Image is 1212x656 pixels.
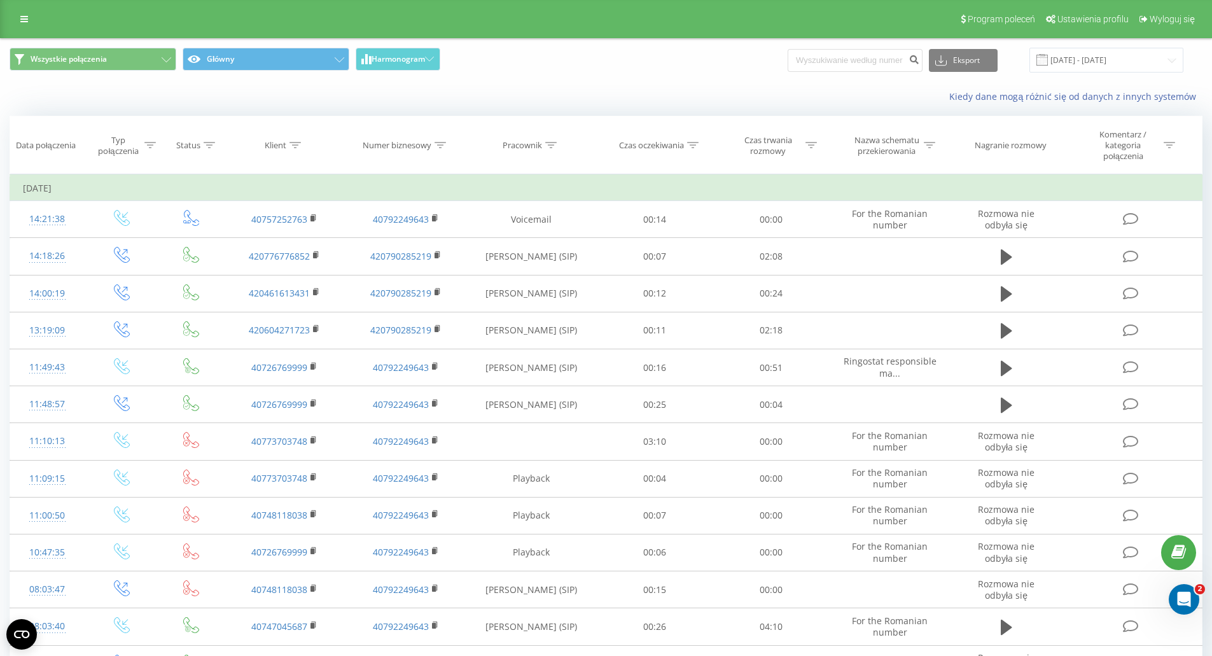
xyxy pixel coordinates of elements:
div: Nagranie rozmowy [975,140,1047,151]
a: 40757252763 [251,213,307,225]
td: 00:16 [597,349,713,386]
td: 00:07 [597,238,713,275]
td: 00:14 [597,201,713,238]
a: 420790285219 [370,287,431,299]
span: Rozmowa nie odbyła się [978,466,1034,490]
iframe: Intercom live chat [1169,584,1199,615]
div: 14:21:38 [23,207,72,232]
a: 40747045687 [251,620,307,632]
a: 40792249643 [373,509,429,521]
td: [PERSON_NAME] (SIP) [466,608,597,645]
td: Playback [466,534,597,571]
a: 420776776852 [249,250,310,262]
div: 11:49:43 [23,355,72,380]
button: Główny [183,48,349,71]
td: For the Romanian number [829,423,950,460]
td: 00:00 [713,423,830,460]
td: 00:12 [597,275,713,312]
td: 00:00 [713,201,830,238]
td: [PERSON_NAME] (SIP) [466,275,597,312]
span: Wszystkie połączenia [31,54,107,64]
div: 14:00:19 [23,281,72,306]
td: For the Romanian number [829,608,950,645]
div: 08:03:40 [23,614,72,639]
a: 40792249643 [373,620,429,632]
td: 00:00 [713,460,830,497]
td: 00:06 [597,534,713,571]
td: Playback [466,497,597,534]
td: For the Romanian number [829,497,950,534]
td: 00:15 [597,571,713,608]
td: 00:07 [597,497,713,534]
div: 11:00:50 [23,503,72,528]
span: Wyloguj się [1150,14,1195,24]
a: 40773703748 [251,472,307,484]
div: 14:18:26 [23,244,72,269]
div: 10:47:35 [23,540,72,565]
td: [PERSON_NAME] (SIP) [466,238,597,275]
td: For the Romanian number [829,460,950,497]
td: 02:08 [713,238,830,275]
td: 00:00 [713,571,830,608]
button: Harmonogram [356,48,440,71]
a: 40726769999 [251,361,307,373]
a: 40726769999 [251,546,307,558]
div: 13:19:09 [23,318,72,343]
a: 40792249643 [373,398,429,410]
div: Typ połączenia [95,135,141,157]
td: 00:25 [597,386,713,423]
td: 02:18 [713,312,830,349]
a: 40792249643 [373,435,429,447]
button: Eksport [929,49,998,72]
div: 08:03:47 [23,577,72,602]
button: Open CMP widget [6,619,37,650]
div: Komentarz / kategoria połączenia [1086,129,1160,162]
a: 40773703748 [251,435,307,447]
div: 11:09:15 [23,466,72,491]
td: 00:51 [713,349,830,386]
td: [PERSON_NAME] (SIP) [466,571,597,608]
span: Harmonogram [372,55,425,64]
a: 40792249643 [373,583,429,596]
a: 40726769999 [251,398,307,410]
span: Ustawienia profilu [1057,14,1129,24]
td: 00:00 [713,497,830,534]
div: Nazwa schematu przekierowania [853,135,921,157]
a: 40792249643 [373,213,429,225]
td: For the Romanian number [829,201,950,238]
span: Rozmowa nie odbyła się [978,429,1034,453]
td: 00:11 [597,312,713,349]
td: [DATE] [10,176,1202,201]
span: Ringostat responsible ma... [844,355,937,379]
div: Data połączenia [16,140,76,151]
a: 40792249643 [373,546,429,558]
td: 00:24 [713,275,830,312]
td: 04:10 [713,608,830,645]
span: Rozmowa nie odbyła się [978,540,1034,564]
td: 03:10 [597,423,713,460]
a: Kiedy dane mogą różnić się od danych z innych systemów [949,90,1202,102]
a: 40748118038 [251,509,307,521]
a: 420604271723 [249,324,310,336]
div: Czas oczekiwania [619,140,684,151]
td: Playback [466,460,597,497]
div: Numer biznesowy [363,140,431,151]
div: Status [176,140,200,151]
div: Klient [265,140,286,151]
td: 00:26 [597,608,713,645]
div: 11:48:57 [23,392,72,417]
span: Rozmowa nie odbyła się [978,503,1034,527]
a: 40792249643 [373,472,429,484]
a: 420790285219 [370,250,431,262]
td: [PERSON_NAME] (SIP) [466,386,597,423]
span: Rozmowa nie odbyła się [978,578,1034,601]
a: 40792249643 [373,361,429,373]
td: [PERSON_NAME] (SIP) [466,312,597,349]
td: For the Romanian number [829,534,950,571]
div: 11:10:13 [23,429,72,454]
td: [PERSON_NAME] (SIP) [466,349,597,386]
span: Rozmowa nie odbyła się [978,207,1034,231]
button: Wszystkie połączenia [10,48,176,71]
input: Wyszukiwanie według numeru [788,49,923,72]
div: Pracownik [503,140,542,151]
